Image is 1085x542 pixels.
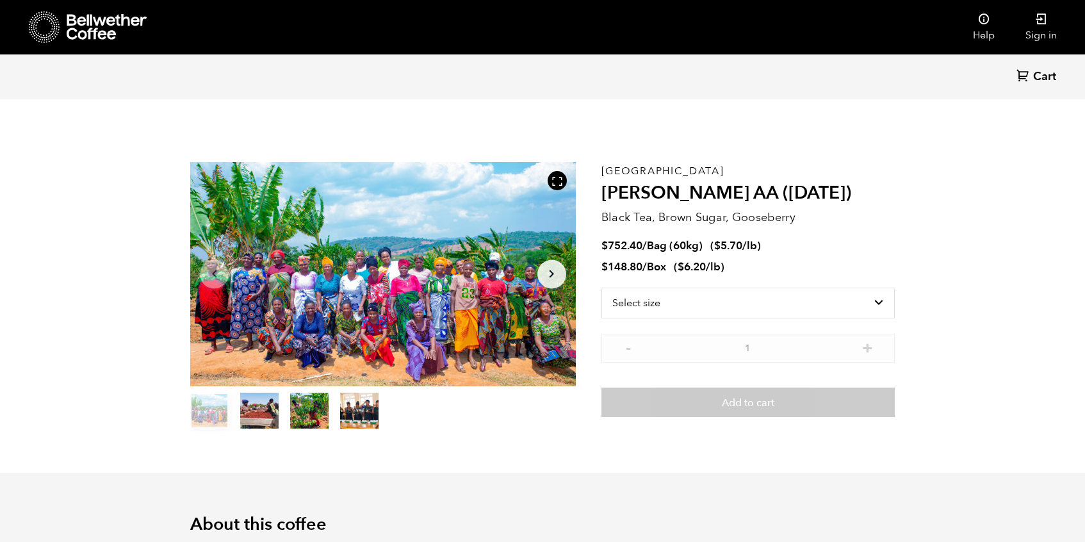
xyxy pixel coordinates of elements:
[647,238,703,253] span: Bag (60kg)
[601,259,608,274] span: $
[642,259,647,274] span: /
[621,340,637,353] button: -
[642,238,647,253] span: /
[601,238,608,253] span: $
[678,259,706,274] bdi: 6.20
[678,259,684,274] span: $
[706,259,721,274] span: /lb
[601,183,895,204] h2: [PERSON_NAME] AA ([DATE])
[601,388,895,417] button: Add to cart
[601,238,642,253] bdi: 752.40
[714,238,721,253] span: $
[1033,69,1056,85] span: Cart
[190,514,895,535] h2: About this coffee
[714,238,742,253] bdi: 5.70
[601,259,642,274] bdi: 148.80
[742,238,757,253] span: /lb
[1016,69,1059,86] a: Cart
[710,238,761,253] span: ( )
[860,340,876,353] button: +
[601,209,895,226] p: Black Tea, Brown Sugar, Gooseberry
[674,259,724,274] span: ( )
[647,259,666,274] span: Box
